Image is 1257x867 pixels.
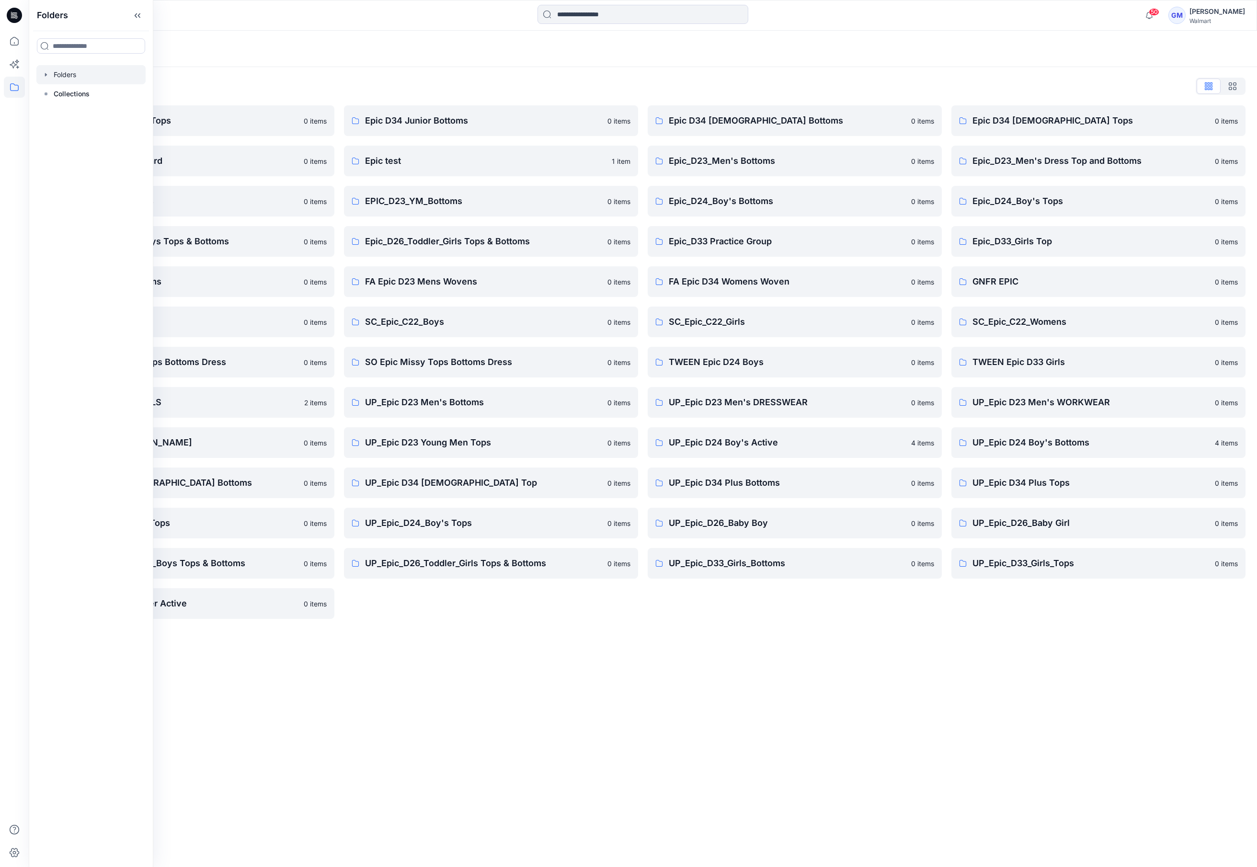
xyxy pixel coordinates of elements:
p: 0 items [304,559,327,569]
p: 0 items [607,438,630,448]
p: 0 items [1215,156,1238,166]
a: TWEEN Epic D33 Girls0 items [951,347,1246,377]
p: Epic D23 Young Men Tops [61,114,298,127]
p: 2 items [304,398,327,408]
p: TWEEN EPIC D33 GIRLS [61,396,298,409]
p: UP_EPIC D23 [PERSON_NAME] [61,436,298,449]
a: Epic_D26_Toddler_Girls Tops & Bottoms0 items [344,226,638,257]
p: 0 items [911,398,934,408]
p: Scoop_ Epic Missy Tops Bottoms Dress [61,355,298,369]
p: UP_Epic D23 Men's DRESSWEAR [669,396,905,409]
p: 0 items [911,277,934,287]
a: SC_Epic_C22_Boys0 items [344,307,638,337]
a: UP_Epic D23 Men's Bottoms0 items [344,387,638,418]
p: UP_Epic_D33_Girls_Tops [972,557,1209,570]
p: UP_Epic D34 Plus Tops [972,476,1209,490]
p: UP_Epic D23 Men's WORKWEAR [972,396,1209,409]
p: 0 items [1215,277,1238,287]
p: 0 items [607,398,630,408]
p: SC_Epic_C22_Womens [972,315,1209,329]
span: 50 [1149,8,1159,16]
p: 0 items [304,116,327,126]
p: 0 items [1215,478,1238,488]
p: Epic_D24_Boy's Tops [972,194,1209,208]
p: 0 items [304,156,327,166]
p: 0 items [1215,317,1238,327]
p: 0 items [911,357,934,367]
a: Epic_D33_Girls Top0 items [951,226,1246,257]
p: TWEEN Epic D33 Girls [972,355,1209,369]
p: UP_Epic_D26_Baby Boy [669,516,905,530]
a: Epic_D33 Practice Group0 items [648,226,942,257]
p: Epic D34 Junior Bottoms [365,114,602,127]
p: 0 items [1215,518,1238,528]
p: 0 items [911,156,934,166]
p: UP_Epic D24 Boy's Bottoms [972,436,1209,449]
p: 0 items [1215,559,1238,569]
p: Epic_D33_Girls_Bottoms [61,275,298,288]
a: UP_Epic_D24_Boy's Tops0 items [344,508,638,538]
p: FA Epic D23 Mens Wovens [365,275,602,288]
p: UP_Epic D23 Young Men Tops [365,436,602,449]
a: Epic NYC practice board0 items [40,146,334,176]
a: Epic D34 Junior Bottoms0 items [344,105,638,136]
p: SC_Epic_C22_Boys [365,315,602,329]
a: UP_Epic D34 [DEMOGRAPHIC_DATA] Top0 items [344,468,638,498]
p: UP_Epic_D24_Boy's Tops [365,516,602,530]
p: UP_Epic_D23_Men's Tops [61,516,298,530]
a: EPIC_D23_YM_Bottoms0 items [344,186,638,217]
p: GNFR EPIC [972,275,1209,288]
p: 0 items [607,116,630,126]
a: FA Epic D34 Womens Woven0 items [648,266,942,297]
p: 0 items [1215,237,1238,247]
p: UP_Epic D24 Boy's Active [669,436,905,449]
p: 0 items [607,196,630,206]
a: UP_Epic_D33_Girls_Tops0 items [951,548,1246,579]
p: 4 items [911,438,934,448]
p: UP_Epic D34 [DEMOGRAPHIC_DATA] Top [365,476,602,490]
a: UP_Epic_D33_Girls_Bottoms0 items [648,548,942,579]
p: 0 items [304,237,327,247]
p: 0 items [1215,398,1238,408]
p: 0 items [304,478,327,488]
p: 0 items [911,196,934,206]
p: Epic test [365,154,606,168]
p: 0 items [911,116,934,126]
p: 0 items [607,357,630,367]
p: Epic_D23_Men's Bottoms [669,154,905,168]
div: Walmart [1189,17,1245,24]
p: 0 items [911,559,934,569]
p: Epic D34 [DEMOGRAPHIC_DATA] Tops [972,114,1209,127]
a: Epic D34 [DEMOGRAPHIC_DATA] Bottoms0 items [648,105,942,136]
a: Epic_D23_Men's Bottoms0 items [648,146,942,176]
p: 0 items [304,317,327,327]
p: Collections [54,88,90,100]
a: UP_EpicP_D26_Toddler Active0 items [40,588,334,619]
a: UP_Epic D24 Boy's Active4 items [648,427,942,458]
p: SC_Epic_C22_Girls [669,315,905,329]
p: UP_Epic_D33_Girls_Bottoms [669,557,905,570]
a: TWEEN EPIC D33 GIRLS2 items [40,387,334,418]
p: FA Epic D34 Womens Woven [669,275,905,288]
p: 1 item [612,156,630,166]
a: UP_Epic_D26_Baby Girl0 items [951,508,1246,538]
p: 0 items [607,277,630,287]
p: 0 items [304,438,327,448]
a: UP_Epic D23 Men's DRESSWEAR0 items [648,387,942,418]
a: Epic D23 Young Men Tops0 items [40,105,334,136]
a: UP_Epic D34 [DEMOGRAPHIC_DATA] Bottoms0 items [40,468,334,498]
a: UP_Epic D34 Plus Tops0 items [951,468,1246,498]
p: Epic_D24_Boy's Bottoms [669,194,905,208]
p: Epic_D26_Toddler_Girls Tops & Bottoms [365,235,602,248]
p: UP_Epic_D26_Baby Girl [972,516,1209,530]
p: UP_Epic D23 Men's Bottoms [365,396,602,409]
a: Practice group0 items [40,307,334,337]
p: Epic_D23_Men's Tops [61,194,298,208]
a: FA Epic D23 Mens Wovens0 items [344,266,638,297]
p: 4 items [1215,438,1238,448]
a: UP_Epic D34 Plus Bottoms0 items [648,468,942,498]
a: Epic_D23_Men's Dress Top and Bottoms0 items [951,146,1246,176]
a: TWEEN Epic D24 Boys0 items [648,347,942,377]
p: 0 items [911,478,934,488]
p: 0 items [607,317,630,327]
